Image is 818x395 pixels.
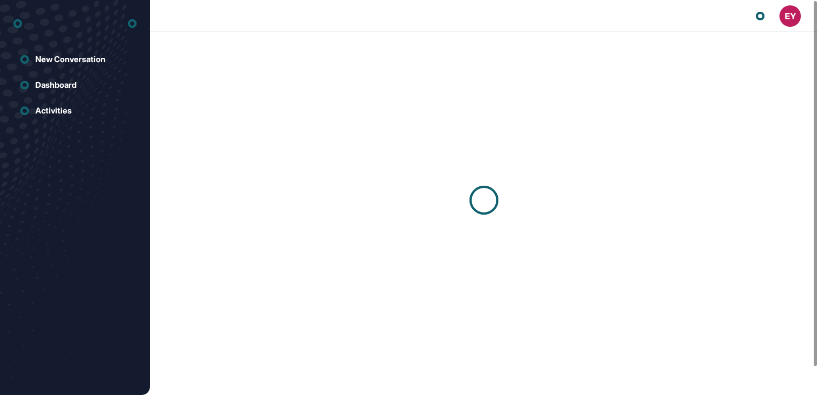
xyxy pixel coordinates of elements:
[35,55,105,64] div: New Conversation
[13,74,137,96] a: Dashboard
[13,15,22,32] div: entrapeer-logo
[35,80,77,90] div: Dashboard
[13,100,137,121] a: Activities
[35,106,72,116] div: Activities
[13,49,137,70] a: New Conversation
[779,5,801,27] button: EY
